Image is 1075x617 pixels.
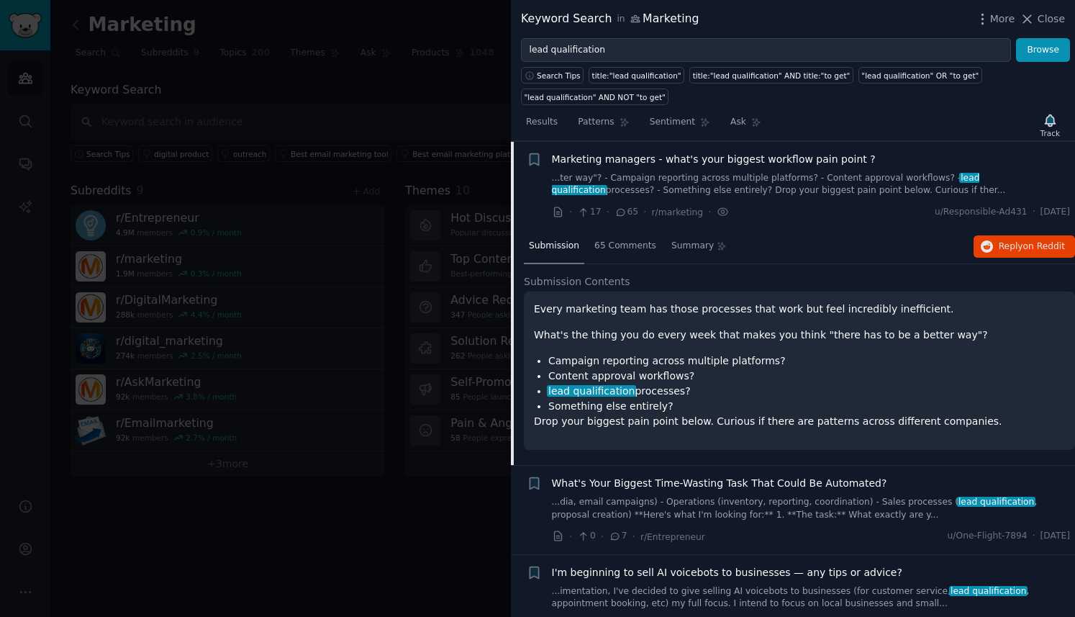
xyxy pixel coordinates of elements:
li: Content approval workflows? [548,369,1065,384]
a: Results [521,111,563,140]
a: ...ter way"? - Campaign reporting across multiple platforms? - Content approval workflows? -lead ... [552,172,1071,197]
span: Search Tips [537,71,581,81]
span: Results [526,116,558,129]
a: Patterns [573,111,634,140]
span: Submission Contents [524,274,630,289]
span: 7 [609,530,627,543]
span: Patterns [578,116,614,129]
span: · [708,204,711,220]
span: · [632,529,635,544]
span: · [1033,530,1035,543]
div: Keyword Search Marketing [521,10,699,28]
button: Search Tips [521,67,584,84]
p: Every marketing team has those processes that work but feel incredibly inefficient. [534,302,1065,317]
div: "lead qualification" OR "to get" [861,71,979,81]
span: · [607,204,609,220]
span: · [643,204,646,220]
button: Track [1035,110,1065,140]
a: I'm beginning to sell AI voicebots to businesses — any tips or advice? [552,565,902,580]
span: on Reddit [1023,241,1065,251]
p: What's the thing you do every week that makes you think "there has to be a better way"? [534,328,1065,343]
a: "lead qualification" AND NOT "to get" [521,89,668,105]
span: More [990,12,1015,27]
input: Try a keyword related to your business [521,38,1011,63]
span: 17 [577,206,601,219]
span: lead qualification [547,385,636,397]
a: Ask [725,111,766,140]
span: 65 Comments [594,240,656,253]
span: lead qualification [957,497,1035,507]
span: · [569,204,572,220]
span: lead qualification [949,586,1028,596]
span: Close [1038,12,1065,27]
a: ...imentation, I've decided to give selling AI voicebots to businesses (for customer service,lead... [552,585,1071,611]
span: [DATE] [1040,206,1070,219]
span: 65 [614,206,638,219]
span: Submission [529,240,579,253]
div: title:"lead qualification" [592,71,681,81]
span: Sentiment [650,116,695,129]
button: Replyon Reddit [974,235,1075,258]
li: Something else entirely? [548,399,1065,414]
span: r/marketing [652,207,704,217]
a: Marketing managers - what's your biggest workflow pain point ? [552,152,876,167]
span: Reply [999,240,1065,253]
p: Drop your biggest pain point below. Curious if there are patterns across different companies. [534,414,1065,429]
span: r/Entrepreneur [640,532,705,542]
span: [DATE] [1040,530,1070,543]
span: u/One-Flight-7894 [948,530,1028,543]
a: title:"lead qualification" [589,67,684,84]
button: Browse [1016,38,1070,63]
span: Ask [730,116,746,129]
div: "lead qualification" AND NOT "to get" [525,92,666,102]
button: Close [1020,12,1065,27]
span: · [1033,206,1035,219]
a: What's Your Biggest Time-Wasting Task That Could Be Automated? [552,476,887,491]
span: 0 [577,530,595,543]
button: More [975,12,1015,27]
a: title:"lead qualification" AND title:"to get" [689,67,853,84]
a: ...dia, email campaigns) - Operations (inventory, reporting, coordination) - Sales processes (lea... [552,496,1071,521]
span: in [617,13,625,26]
span: u/Responsible-Ad431 [935,206,1028,219]
span: · [601,529,604,544]
li: Campaign reporting across multiple platforms? [548,353,1065,369]
span: Summary [671,240,714,253]
div: title:"lead qualification" AND title:"to get" [693,71,851,81]
a: Sentiment [645,111,715,140]
a: "lead qualification" OR "to get" [858,67,982,84]
span: · [569,529,572,544]
li: processes? [548,384,1065,399]
div: Track [1040,128,1060,138]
